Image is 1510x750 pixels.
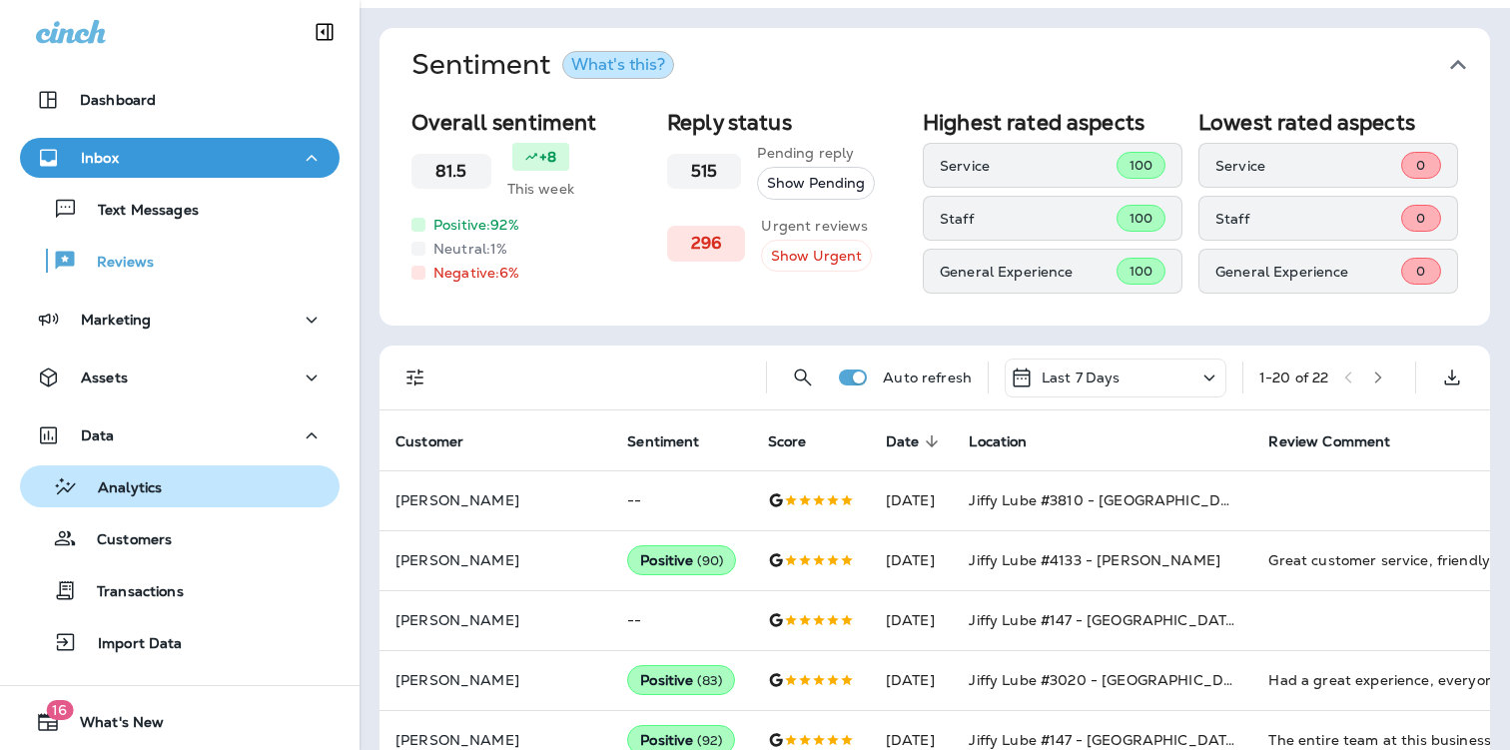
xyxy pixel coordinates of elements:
p: Reviews [77,254,154,273]
div: What's this? [571,57,665,73]
td: [DATE] [870,650,954,710]
span: 0 [1416,210,1425,227]
p: Pending reply [757,143,875,163]
span: Review Comment [1268,433,1390,450]
p: Import Data [78,635,183,654]
span: Date [886,433,920,450]
span: Jiffy Lube #147 - [GEOGRAPHIC_DATA] [969,731,1241,749]
span: Location [969,433,1027,450]
button: Reviews [20,240,340,282]
h2: Reply status [667,110,907,135]
p: Text Messages [78,202,199,221]
p: Assets [81,370,128,385]
p: Service [1215,158,1401,174]
button: Customers [20,517,340,559]
button: Search Reviews [783,358,823,397]
div: SentimentWhat's this? [379,102,1490,326]
h2: Highest rated aspects [923,110,1182,135]
h3: 515 [691,162,717,181]
p: Neutral: 1 % [433,239,507,259]
p: [PERSON_NAME] [395,492,595,508]
span: 0 [1416,157,1425,174]
p: Negative: 6 % [433,263,520,283]
p: Analytics [78,479,162,498]
p: Staff [1215,211,1401,227]
span: Sentiment [627,433,699,450]
span: Customer [395,433,463,450]
button: Collapse Sidebar [297,12,353,52]
button: What's this? [562,51,674,79]
p: +8 [539,147,556,167]
button: Marketing [20,300,340,340]
span: ( 92 ) [697,732,722,749]
h1: Sentiment [411,48,674,82]
span: Customer [395,432,489,450]
button: Filters [395,358,435,397]
span: Location [969,432,1053,450]
button: Analytics [20,465,340,507]
span: ( 90 ) [697,552,723,569]
span: Jiffy Lube #4133 - [PERSON_NAME] [969,551,1219,569]
button: SentimentWhat's this? [395,28,1506,102]
td: [DATE] [870,530,954,590]
button: Text Messages [20,188,340,230]
p: Positive: 92 % [433,215,519,235]
p: Auto refresh [883,370,972,385]
td: [DATE] [870,590,954,650]
p: Service [940,158,1117,174]
p: Data [81,427,115,443]
p: Dashboard [80,92,156,108]
span: 16 [46,700,73,720]
span: Jiffy Lube #3020 - [GEOGRAPHIC_DATA] [969,671,1256,689]
p: [PERSON_NAME] [395,672,595,688]
p: Marketing [81,312,151,328]
h3: 296 [691,234,721,253]
button: Export as CSV [1432,358,1472,397]
p: Urgent reviews [761,216,872,236]
div: Positive [627,545,736,575]
p: Transactions [77,583,184,602]
button: 16What's New [20,702,340,742]
td: [DATE] [870,470,954,530]
p: [PERSON_NAME] [395,732,595,748]
span: ( 83 ) [697,672,722,689]
p: Staff [940,211,1117,227]
h2: Lowest rated aspects [1198,110,1458,135]
p: [PERSON_NAME] [395,552,595,568]
span: Jiffy Lube #147 - [GEOGRAPHIC_DATA] [969,611,1241,629]
p: Inbox [81,150,119,166]
p: [PERSON_NAME] [395,612,595,628]
span: Score [768,433,807,450]
span: Score [768,432,833,450]
p: General Experience [940,264,1117,280]
td: -- [611,470,752,530]
p: Customers [77,531,172,550]
button: Inbox [20,138,340,178]
span: 100 [1130,157,1152,174]
button: Import Data [20,621,340,663]
h3: 81.5 [435,162,467,181]
div: Positive [627,665,735,695]
span: 100 [1130,263,1152,280]
button: Assets [20,358,340,397]
span: 100 [1130,210,1152,227]
h2: Overall sentiment [411,110,651,135]
p: General Experience [1215,264,1401,280]
button: Transactions [20,569,340,611]
td: -- [611,590,752,650]
span: Jiffy Lube #3810 - [GEOGRAPHIC_DATA] [969,491,1253,509]
span: Date [886,432,946,450]
div: 1 - 20 of 22 [1259,370,1328,385]
span: Sentiment [627,432,725,450]
button: Data [20,415,340,455]
p: This week [507,179,574,199]
span: 0 [1416,263,1425,280]
button: Show Pending [757,167,875,200]
button: Show Urgent [761,240,872,273]
span: What's New [60,714,164,738]
p: Last 7 Days [1042,370,1121,385]
button: Dashboard [20,80,340,120]
span: Review Comment [1268,432,1416,450]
